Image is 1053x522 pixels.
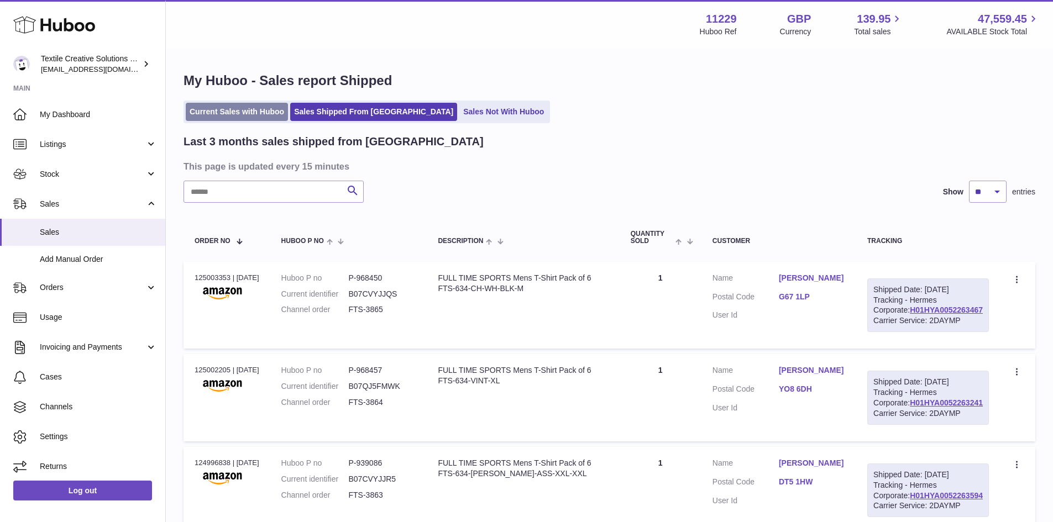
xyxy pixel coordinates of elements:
[349,304,416,315] dd: FTS-3865
[438,273,608,294] div: FULL TIME SPORTS Mens T-Shirt Pack of 6 FTS-634-CH-WH-BLK-M
[780,27,811,37] div: Currency
[40,227,157,238] span: Sales
[946,12,1040,37] a: 47,559.45 AVAILABLE Stock Total
[873,470,983,480] div: Shipped Date: [DATE]
[349,397,416,408] dd: FTS-3864
[620,354,701,441] td: 1
[779,273,845,283] a: [PERSON_NAME]
[281,238,324,245] span: Huboo P no
[779,365,845,376] a: [PERSON_NAME]
[184,160,1033,172] h3: This page is updated every 15 minutes
[713,403,779,413] dt: User Id
[349,458,416,468] dd: P-939086
[779,458,845,468] a: [PERSON_NAME]
[281,490,349,500] dt: Channel order
[910,398,983,407] a: H01HYA0052263241
[867,371,989,425] div: Tracking - Hermes Corporate:
[713,365,779,378] dt: Name
[13,481,152,500] a: Log out
[40,372,157,382] span: Cases
[195,458,259,468] div: 124996838 | [DATE]
[713,495,779,506] dt: User Id
[40,169,145,180] span: Stock
[867,238,989,245] div: Tracking
[281,381,349,392] dt: Current identifier
[873,315,983,326] div: Carrier Service: 2DAYMP
[195,273,259,283] div: 125003353 | [DATE]
[438,458,608,479] div: FULL TIME SPORTS Mens T-Shirt Pack of 6 FTS-634-[PERSON_NAME]-ASS-XXL-XXL
[40,109,157,120] span: My Dashboard
[195,238,230,245] span: Order No
[700,27,737,37] div: Huboo Ref
[438,238,483,245] span: Description
[779,384,845,394] a: YO8 6DH
[910,491,983,500] a: H01HYA0052263594
[349,289,416,299] dd: B07CVYJJQS
[40,254,157,265] span: Add Manual Order
[713,384,779,397] dt: Postal Code
[41,65,163,73] span: [EMAIL_ADDRESS][DOMAIN_NAME]
[195,286,250,299] img: amazon.png
[281,458,349,468] dt: Huboo P no
[1012,187,1035,197] span: entries
[40,199,145,209] span: Sales
[13,56,30,72] img: sales@textilecreativesolutions.co.uk
[186,103,288,121] a: Current Sales with Huboo
[867,463,989,518] div: Tracking - Hermes Corporate:
[867,278,989,333] div: Tracking - Hermes Corporate:
[40,402,157,412] span: Channels
[943,187,963,197] label: Show
[40,431,157,442] span: Settings
[40,139,145,150] span: Listings
[873,284,983,295] div: Shipped Date: [DATE]
[438,365,608,386] div: FULL TIME SPORTS Mens T-Shirt Pack of 6 FTS-634-VINT-XL
[713,292,779,305] dt: Postal Code
[713,310,779,320] dt: User Id
[349,381,416,392] dd: B07QJ5FMWK
[873,408,983,419] div: Carrier Service: 2DAYMP
[281,304,349,315] dt: Channel order
[195,365,259,375] div: 125002205 | [DATE]
[779,292,845,302] a: G67 1LP
[910,305,983,314] a: H01HYA0052263467
[787,12,811,27] strong: GBP
[779,477,845,487] a: DT5 1HW
[195,471,250,484] img: amazon.png
[40,461,157,472] span: Returns
[631,230,673,245] span: Quantity Sold
[349,365,416,376] dd: P-968457
[873,377,983,387] div: Shipped Date: [DATE]
[281,365,349,376] dt: Huboo P no
[195,379,250,392] img: amazon.png
[349,490,416,500] dd: FTS-3863
[946,27,1040,37] span: AVAILABLE Stock Total
[349,273,416,283] dd: P-968450
[40,342,145,352] span: Invoicing and Payments
[873,500,983,511] div: Carrier Service: 2DAYMP
[713,273,779,286] dt: Name
[620,262,701,349] td: 1
[184,134,484,149] h2: Last 3 months sales shipped from [GEOGRAPHIC_DATA]
[281,273,349,283] dt: Huboo P no
[713,458,779,471] dt: Name
[978,12,1027,27] span: 47,559.45
[290,103,457,121] a: Sales Shipped From [GEOGRAPHIC_DATA]
[713,238,845,245] div: Customer
[854,27,903,37] span: Total sales
[713,477,779,490] dt: Postal Code
[41,54,140,75] div: Textile Creative Solutions Limited
[459,103,548,121] a: Sales Not With Huboo
[281,289,349,299] dt: Current identifier
[854,12,903,37] a: 139.95 Total sales
[706,12,737,27] strong: 11229
[281,397,349,408] dt: Channel order
[349,474,416,484] dd: B07CVYJJR5
[857,12,890,27] span: 139.95
[40,282,145,293] span: Orders
[184,72,1035,89] h1: My Huboo - Sales report Shipped
[40,312,157,323] span: Usage
[281,474,349,484] dt: Current identifier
